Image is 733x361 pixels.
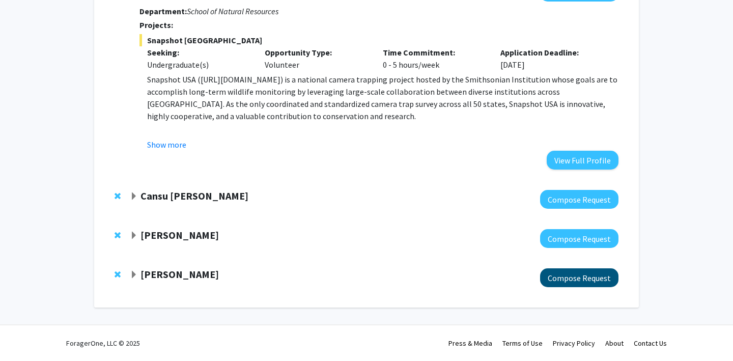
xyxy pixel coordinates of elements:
button: Compose Request to Cansu Agca [540,190,618,209]
iframe: Chat [8,315,43,353]
span: Expand Mickey Rourke Bookmark [130,271,138,279]
button: Show more [147,138,186,151]
div: Volunteer [257,46,375,71]
a: Terms of Use [502,339,543,348]
span: Expand Rachel Doe Bookmark [130,232,138,240]
div: [DATE] [493,46,611,71]
span: Remove Mickey Rourke from bookmarks [115,270,121,279]
a: Contact Us [634,339,667,348]
strong: Cansu [PERSON_NAME] [140,189,248,202]
span: Remove Rachel Doe from bookmarks [115,231,121,239]
a: Press & Media [448,339,492,348]
strong: [PERSON_NAME] [140,268,219,281]
i: School of Natural Resources [187,6,278,16]
p: Snapshot USA ([URL][DOMAIN_NAME]) is a national camera trapping project hosted by the Smithsonian... [147,73,618,122]
a: About [605,339,624,348]
p: Application Deadline: [500,46,603,59]
p: Seeking: [147,46,250,59]
strong: Department: [139,6,187,16]
strong: [PERSON_NAME] [140,229,219,241]
span: Remove Cansu Agca from bookmarks [115,192,121,200]
button: View Full Profile [547,151,618,170]
a: Privacy Policy [553,339,595,348]
span: Snapshot [GEOGRAPHIC_DATA] [139,34,618,46]
span: Expand Cansu Agca Bookmark [130,192,138,201]
div: ForagerOne, LLC © 2025 [66,325,140,361]
button: Compose Request to Mickey Rourke [540,268,618,287]
button: Compose Request to Rachel Doe [540,229,618,248]
p: Time Commitment: [383,46,486,59]
strong: Projects: [139,20,173,30]
p: Opportunity Type: [265,46,368,59]
div: Undergraduate(s) [147,59,250,71]
div: 0 - 5 hours/week [375,46,493,71]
